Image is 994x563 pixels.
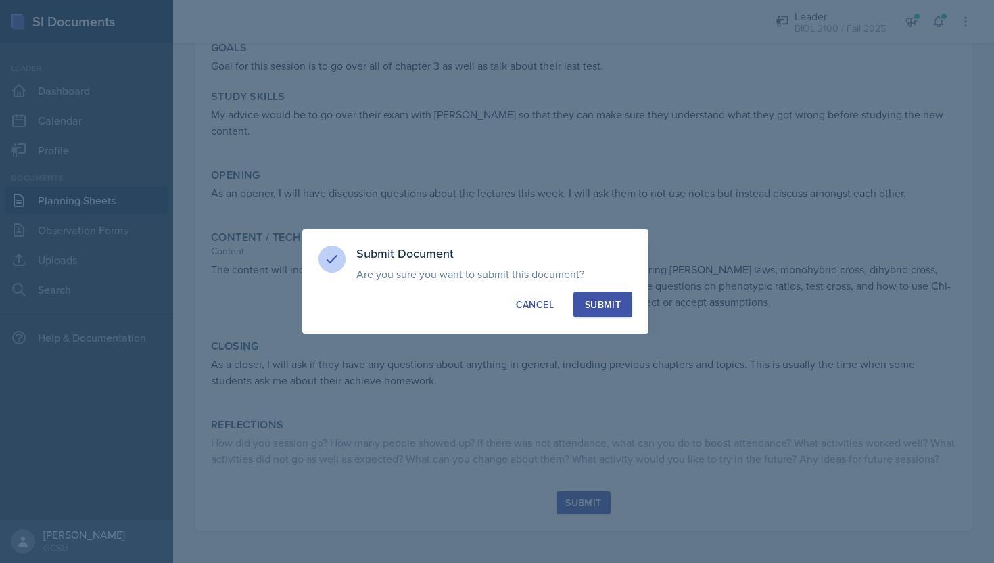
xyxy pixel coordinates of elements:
button: Cancel [504,292,565,317]
button: Submit [573,292,632,317]
div: Submit [585,298,621,311]
div: Cancel [516,298,554,311]
h3: Submit Document [356,246,632,262]
p: Are you sure you want to submit this document? [356,267,632,281]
